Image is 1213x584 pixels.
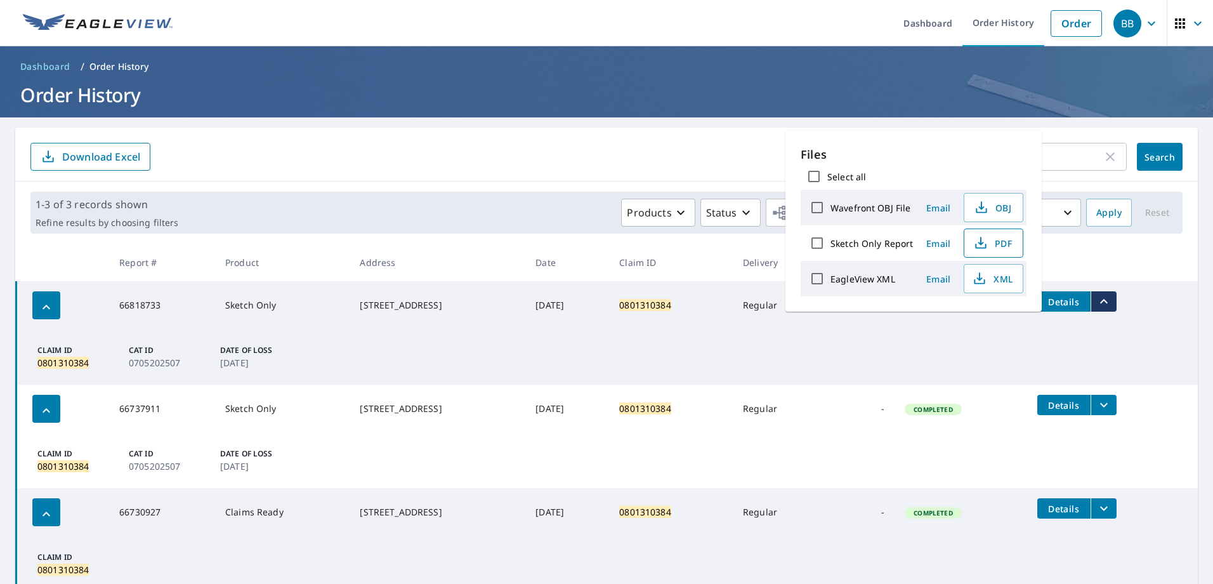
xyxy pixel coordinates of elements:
[923,202,954,214] span: Email
[830,273,895,285] label: EagleView XML
[220,460,296,473] p: [DATE]
[37,552,114,563] p: Claim ID
[350,244,525,281] th: Address
[1137,143,1183,171] button: Search
[129,356,205,369] p: 0705202507
[830,237,913,249] label: Sketch Only Report
[609,244,733,281] th: Claim ID
[923,237,954,249] span: Email
[1045,296,1083,308] span: Details
[109,488,215,536] td: 66730927
[771,205,814,221] span: Orgs
[36,197,178,212] p: 1-3 of 3 records shown
[827,171,866,183] label: Select all
[1091,291,1117,312] button: filesDropdownBtn-66818733
[923,273,954,285] span: Email
[619,506,671,518] mark: 0801310384
[23,14,173,33] img: EV Logo
[766,199,886,227] button: Orgs67
[1037,395,1091,415] button: detailsBtn-66737911
[525,488,609,536] td: [DATE]
[621,199,695,227] button: Products
[360,506,515,519] div: [STREET_ADDRESS]
[1091,498,1117,519] button: filesDropdownBtn-66730927
[828,488,895,536] td: -
[1147,151,1172,163] span: Search
[36,217,178,229] p: Refine results by choosing filters
[733,488,828,536] td: Regular
[918,269,959,289] button: Email
[525,244,609,281] th: Date
[62,150,140,164] p: Download Excel
[360,299,515,312] div: [STREET_ADDRESS]
[1086,199,1132,227] button: Apply
[1091,395,1117,415] button: filesDropdownBtn-66737911
[15,56,1198,77] nav: breadcrumb
[1037,291,1091,312] button: detailsBtn-66818733
[828,385,895,433] td: -
[37,448,114,460] p: Claim ID
[215,488,350,536] td: Claims Ready
[220,345,296,356] p: Date of Loss
[360,402,515,415] div: [STREET_ADDRESS]
[129,448,205,460] p: Cat ID
[525,281,609,329] td: [DATE]
[220,448,296,460] p: Date of Loss
[972,200,1013,215] span: OBJ
[37,357,89,369] mark: 0801310384
[627,205,671,220] p: Products
[972,271,1013,286] span: XML
[1113,10,1141,37] div: BB
[37,564,89,576] mark: 0801310384
[619,299,671,311] mark: 0801310384
[220,356,296,369] p: [DATE]
[906,405,960,414] span: Completed
[30,143,150,171] button: Download Excel
[1096,205,1122,221] span: Apply
[733,244,828,281] th: Delivery
[37,460,89,472] mark: 0801310384
[964,193,1023,222] button: OBJ
[129,460,205,473] p: 0705202507
[15,82,1198,108] h1: Order History
[89,60,149,73] p: Order History
[918,198,959,218] button: Email
[109,244,215,281] th: Report #
[906,508,960,517] span: Completed
[733,385,828,433] td: Regular
[215,385,350,433] td: Sketch Only
[15,56,75,77] a: Dashboard
[215,244,350,281] th: Product
[129,345,205,356] p: Cat ID
[619,402,671,415] mark: 0801310384
[37,345,114,356] p: Claim ID
[1045,503,1083,515] span: Details
[109,281,215,329] td: 66818733
[1037,498,1091,519] button: detailsBtn-66730927
[972,236,1013,251] span: PDF
[525,385,609,433] td: [DATE]
[20,60,70,73] span: Dashboard
[964,229,1023,258] button: PDF
[700,199,761,227] button: Status
[918,234,959,253] button: Email
[801,146,1026,163] p: Files
[81,59,84,74] li: /
[830,202,910,214] label: Wavefront OBJ File
[733,281,828,329] td: Regular
[1051,10,1102,37] a: Order
[109,385,215,433] td: 66737911
[1045,399,1083,411] span: Details
[706,205,737,220] p: Status
[215,281,350,329] td: Sketch Only
[964,264,1023,293] button: XML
